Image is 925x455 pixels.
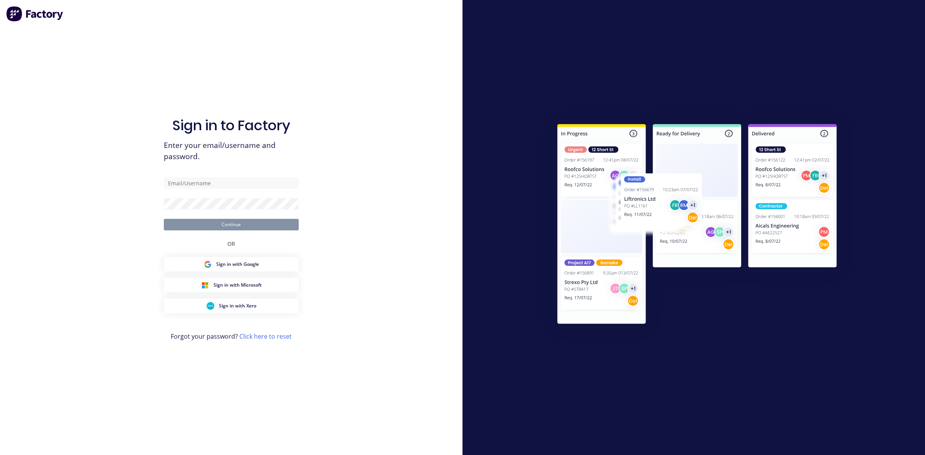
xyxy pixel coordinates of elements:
span: Sign in with Xero [219,302,256,309]
button: Google Sign inSign in with Google [164,257,299,272]
span: Sign in with Microsoft [214,282,262,289]
img: Factory [6,6,64,22]
button: Microsoft Sign inSign in with Microsoft [164,278,299,292]
button: Xero Sign inSign in with Xero [164,299,299,313]
button: Continue [164,219,299,230]
span: Enter your email/username and password. [164,140,299,162]
span: Forgot your password? [171,332,292,341]
img: Microsoft Sign in [201,281,209,289]
img: Google Sign in [204,260,212,268]
span: Sign in with Google [216,261,259,268]
img: Xero Sign in [207,302,214,310]
input: Email/Username [164,177,299,189]
h1: Sign in to Factory [172,117,290,134]
a: Click here to reset [239,332,292,341]
img: Sign in [540,109,854,342]
div: OR [227,230,235,257]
